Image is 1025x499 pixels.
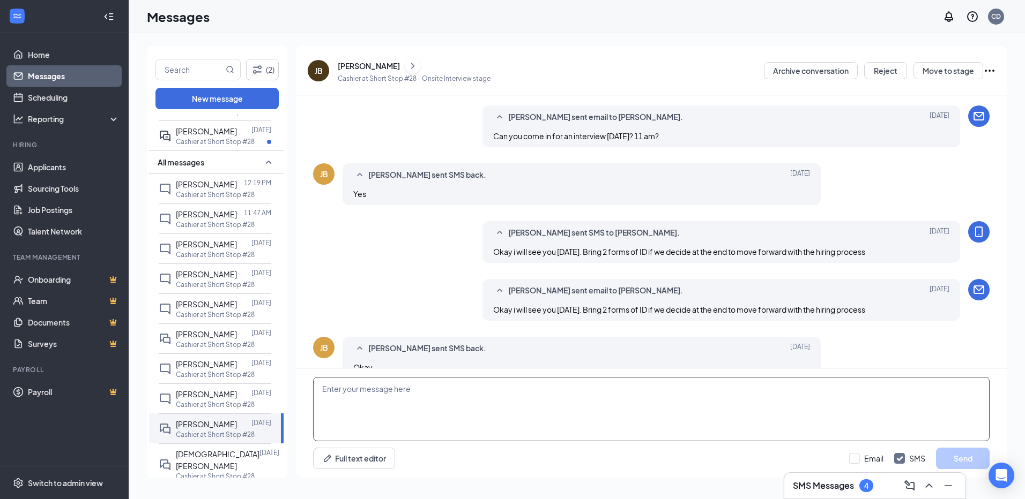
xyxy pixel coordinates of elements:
[493,284,506,297] svg: SmallChevronUp
[508,226,680,239] span: [PERSON_NAME] sent SMS to [PERSON_NAME].
[28,333,120,354] a: SurveysCrown
[176,419,237,429] span: [PERSON_NAME]
[176,389,237,399] span: [PERSON_NAME]
[913,62,983,79] button: Move to stage
[338,61,400,71] div: [PERSON_NAME]
[176,280,255,289] p: Cashier at Short Stop #28
[176,370,255,379] p: Cashier at Short Stop #28
[156,59,224,80] input: Search
[159,183,172,195] svg: ChatInactive
[176,430,255,439] p: Cashier at Short Stop #28
[159,213,172,225] svg: ChatInactive
[244,178,271,187] p: 12:19 PM
[159,362,172,375] svg: ChatInactive
[493,305,865,314] span: Okay i will see you [DATE]. Bring 2 forms of ID if we decide at the end to move forward with the ...
[159,422,172,435] svg: DoubleChat
[28,178,120,199] a: Sourcing Tools
[176,250,255,259] p: Cashier at Short Stop #28
[28,478,103,488] div: Switch to admin view
[764,62,858,79] button: Archive conversation
[353,169,366,182] svg: SmallChevronUp
[322,453,333,464] svg: Pen
[13,253,117,262] div: Team Management
[320,169,328,179] div: JB
[251,63,264,76] svg: Filter
[159,458,172,471] svg: DoubleChat
[176,310,255,319] p: Cashier at Short Stop #28
[176,209,237,219] span: [PERSON_NAME]
[407,59,418,72] svg: ChevronRight
[923,479,935,492] svg: ChevronUp
[176,400,255,409] p: Cashier at Short Stop #28
[966,10,979,23] svg: QuestionInfo
[13,114,24,124] svg: Analysis
[864,62,907,79] button: Reject
[936,448,990,469] button: Send
[251,358,271,367] p: [DATE]
[920,477,938,494] button: ChevronUp
[353,362,373,372] span: Okay
[28,156,120,178] a: Applicants
[13,140,117,149] div: Hiring
[28,381,120,403] a: PayrollCrown
[176,137,255,146] p: Cashier at Short Stop #28
[147,7,210,26] h1: Messages
[930,284,949,297] span: [DATE]
[28,65,120,87] a: Messages
[159,243,172,255] svg: ChatInactive
[903,479,916,492] svg: ComposeMessage
[13,478,24,488] svg: Settings
[176,179,237,189] span: [PERSON_NAME]
[28,290,120,312] a: TeamCrown
[159,273,172,285] svg: ChatInactive
[493,247,865,256] span: Okay i will see you [DATE]. Bring 2 forms of ID if we decide at the end to move forward with the ...
[251,418,271,427] p: [DATE]
[790,169,810,182] span: [DATE]
[176,449,259,471] span: [DEMOGRAPHIC_DATA][PERSON_NAME]
[942,10,955,23] svg: Notifications
[28,87,120,108] a: Scheduling
[159,130,172,142] svg: ActiveDoubleChat
[972,110,985,123] svg: Email
[790,342,810,355] span: [DATE]
[259,448,279,457] p: [DATE]
[28,199,120,221] a: Job Postings
[251,298,271,307] p: [DATE]
[176,190,255,199] p: Cashier at Short Stop #28
[983,64,996,77] svg: Ellipses
[864,481,868,490] div: 4
[176,359,237,369] span: [PERSON_NAME]
[176,340,255,349] p: Cashier at Short Stop #28
[251,328,271,337] p: [DATE]
[226,65,234,74] svg: MagnifyingGlass
[176,299,237,309] span: [PERSON_NAME]
[368,342,486,355] span: [PERSON_NAME] sent SMS back.
[930,226,949,239] span: [DATE]
[493,111,506,124] svg: SmallChevronUp
[28,312,120,333] a: DocumentsCrown
[159,332,172,345] svg: DoubleChat
[320,342,328,353] div: JB
[930,111,949,124] span: [DATE]
[508,111,683,124] span: [PERSON_NAME] sent email to [PERSON_NAME].
[158,157,204,168] span: All messages
[315,65,323,76] div: JB
[28,269,120,290] a: OnboardingCrown
[901,477,918,494] button: ComposeMessage
[12,11,23,21] svg: WorkstreamLogo
[251,238,271,247] p: [DATE]
[251,388,271,397] p: [DATE]
[991,12,1001,21] div: CD
[251,268,271,277] p: [DATE]
[972,225,985,238] svg: MobileSms
[13,365,117,374] div: Payroll
[246,59,279,80] button: Filter (2)
[159,392,172,405] svg: ChatInactive
[28,114,120,124] div: Reporting
[353,342,366,355] svg: SmallChevronUp
[262,156,275,169] svg: SmallChevronUp
[508,284,683,297] span: [PERSON_NAME] sent email to [PERSON_NAME].
[338,74,491,83] p: Cashier at Short Stop #28 - Onsite Interview stage
[28,221,120,242] a: Talent Network
[989,463,1014,488] div: Open Intercom Messenger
